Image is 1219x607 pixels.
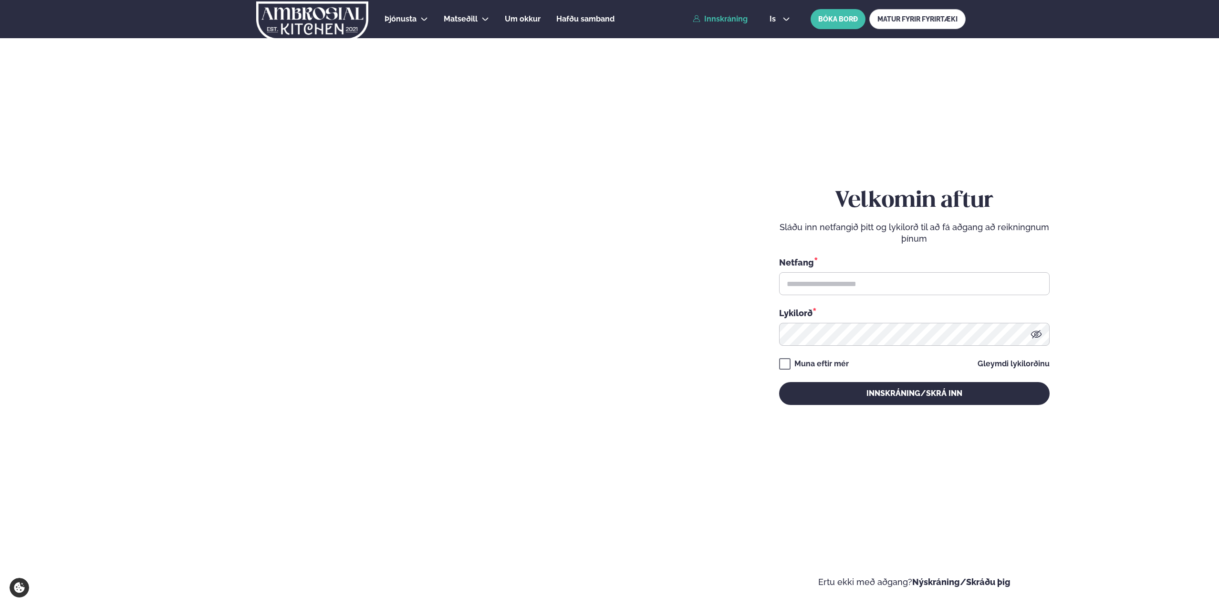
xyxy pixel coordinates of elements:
[869,9,966,29] a: MATUR FYRIR FYRIRTÆKI
[556,14,615,23] span: Hafðu samband
[779,307,1050,319] div: Lykilorð
[638,576,1191,588] p: Ertu ekki með aðgang?
[779,382,1050,405] button: Innskráning/Skrá inn
[29,435,227,515] h2: Velkomin á Ambrosial kitchen!
[779,256,1050,268] div: Netfang
[255,1,369,41] img: logo
[978,360,1050,368] a: Gleymdi lykilorðinu
[444,13,478,25] a: Matseðill
[912,577,1011,587] a: Nýskráning/Skráðu þig
[385,14,417,23] span: Þjónusta
[762,15,798,23] button: is
[505,13,541,25] a: Um okkur
[779,188,1050,214] h2: Velkomin aftur
[505,14,541,23] span: Um okkur
[811,9,865,29] button: BÓKA BORÐ
[556,13,615,25] a: Hafðu samband
[444,14,478,23] span: Matseðill
[770,15,779,23] span: is
[29,527,227,550] p: Ef eitthvað sameinar fólk, þá er [PERSON_NAME] matarferðalag.
[693,15,748,23] a: Innskráning
[385,13,417,25] a: Þjónusta
[10,578,29,597] a: Cookie settings
[779,222,1050,245] p: Sláðu inn netfangið þitt og lykilorð til að fá aðgang að reikningnum þínum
